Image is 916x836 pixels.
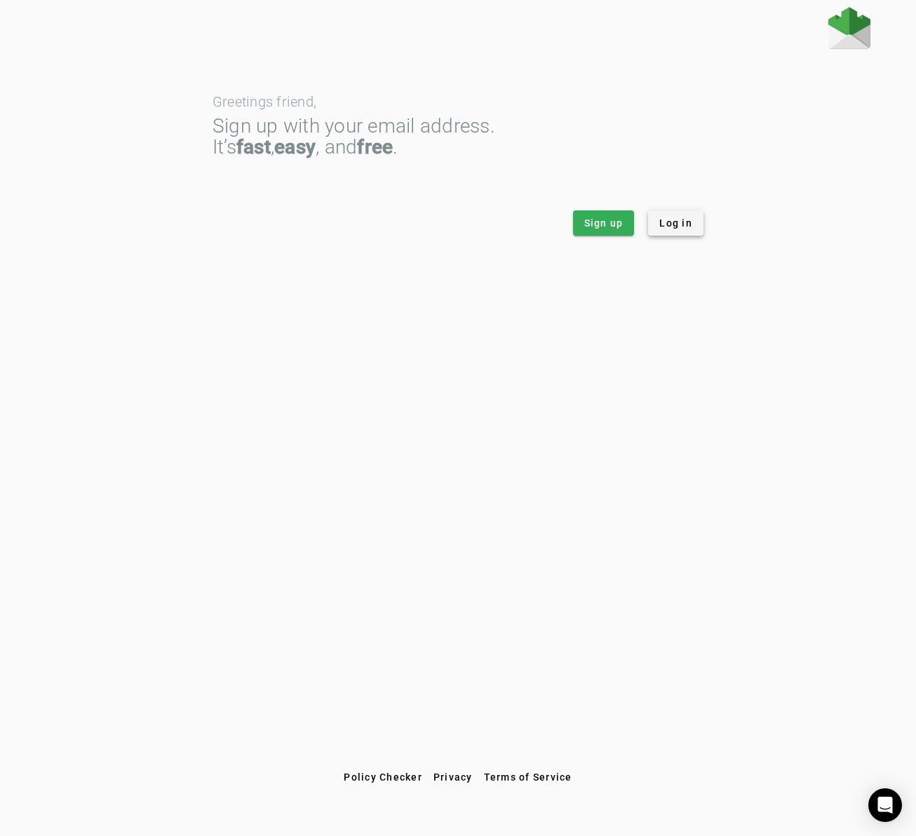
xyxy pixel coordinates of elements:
span: Sign up [584,216,624,230]
button: Log in [648,210,703,236]
span: Terms of Service [484,771,572,783]
span: Privacy [433,771,473,783]
button: Policy Checker [338,764,428,790]
strong: fast [236,135,271,159]
div: Greetings friend, [213,95,703,109]
strong: free [357,135,393,159]
span: Policy Checker [344,771,422,783]
div: Open Intercom Messenger [868,788,902,822]
button: Sign up [573,210,635,236]
button: Privacy [428,764,478,790]
span: Log in [659,216,692,230]
div: Sign up with your email address. It’s , , and . [213,116,703,158]
img: Fraudmarc Logo [828,7,870,49]
strong: easy [274,135,316,159]
button: Terms of Service [478,764,578,790]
